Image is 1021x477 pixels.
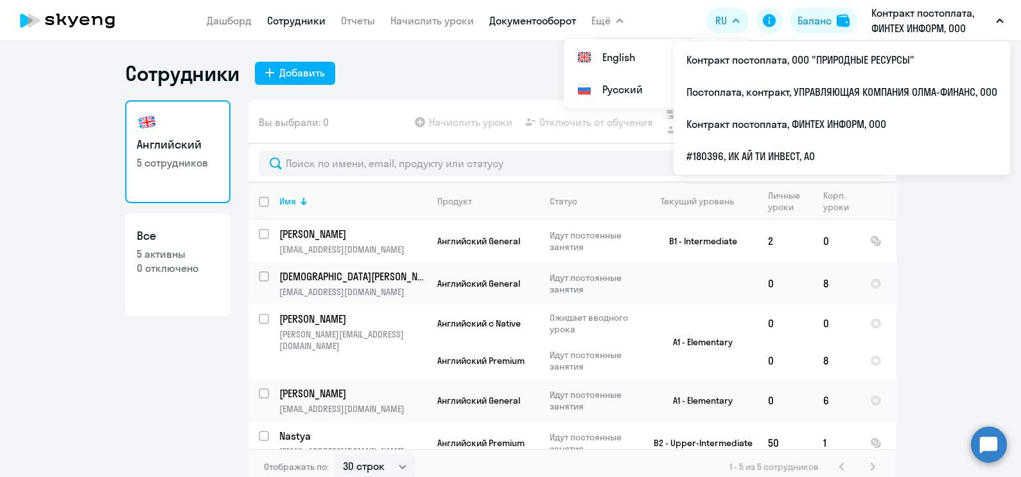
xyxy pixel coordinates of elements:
div: Текущий уровень [649,195,757,207]
p: Идут постоянные занятия [550,272,638,295]
button: RU [706,8,749,33]
td: B2 - Upper-Intermediate [638,422,758,464]
td: B1 - Intermediate [638,220,758,262]
a: Отчеты [341,14,375,27]
img: Русский [577,82,592,97]
a: Английский5 сотрудников [125,100,231,203]
a: Начислить уроки [390,14,474,27]
span: Английский General [437,395,520,406]
a: Дашборд [207,14,252,27]
p: 5 активны [137,247,219,261]
span: Отображать по: [264,461,329,473]
p: [EMAIL_ADDRESS][DOMAIN_NAME] [279,244,426,255]
a: [PERSON_NAME] [279,386,426,401]
a: [DEMOGRAPHIC_DATA][PERSON_NAME] [279,269,426,283]
button: Балансbalance [790,8,857,33]
span: Английский Premium [437,355,525,366]
h3: Английский [137,136,219,153]
ul: Ещё [674,41,1010,175]
p: Идут постоянные занятия [550,431,638,455]
span: 1 - 5 из 5 сотрудников [729,461,819,473]
p: [EMAIL_ADDRESS][DOMAIN_NAME] [279,286,426,298]
div: Имя [279,195,426,207]
img: english [137,112,157,132]
td: 0 [758,262,813,305]
p: Идут постоянные занятия [550,389,638,412]
td: A1 - Elementary [638,379,758,422]
p: Идут постоянные занятия [550,230,638,253]
div: Текущий уровень [661,195,734,207]
div: Корп. уроки [823,190,859,213]
p: [PERSON_NAME] [279,227,424,241]
td: 0 [758,379,813,422]
p: [PERSON_NAME] [279,312,424,326]
span: Английский с Native [437,318,521,329]
span: Вы выбрали: 0 [259,114,329,130]
td: 0 [758,305,813,342]
td: 50 [758,422,813,464]
p: Ожидает вводного урока [550,312,638,335]
td: 2 [758,220,813,262]
img: English [577,50,592,65]
p: 5 сотрудников [137,156,219,170]
span: Английский Premium [437,437,525,449]
div: Добавить [279,65,325,80]
h1: Сотрудники [125,60,240,86]
span: Английский General [437,278,520,289]
span: Ещё [591,13,611,28]
h3: Все [137,228,219,244]
span: Английский General [437,235,520,247]
p: [DEMOGRAPHIC_DATA][PERSON_NAME] [279,269,424,283]
td: 0 [813,305,860,342]
p: 0 отключено [137,261,219,275]
button: Ещё [591,8,624,33]
img: balance [837,14,850,27]
p: Идут постоянные занятия [550,349,638,372]
p: Контракт постоплата, ФИНТЕХ ИНФОРМ, ООО [871,5,991,36]
p: [EMAIL_ADDRESS][DOMAIN_NAME] [279,403,426,415]
td: 1 [813,422,860,464]
a: [PERSON_NAME] [279,227,426,241]
button: Добавить [255,62,335,85]
div: Баланс [798,13,832,28]
div: Продукт [437,195,472,207]
td: 6 [813,379,860,422]
ul: Ещё [564,39,749,108]
p: Nastya [279,429,424,443]
p: [PERSON_NAME] [279,386,424,401]
td: 0 [813,220,860,262]
td: 8 [813,262,860,305]
button: Контракт постоплата, ФИНТЕХ ИНФОРМ, ООО [865,5,1010,36]
span: RU [715,13,727,28]
p: [EMAIL_ADDRESS][DOMAIN_NAME] [279,446,426,457]
input: Поиск по имени, email, продукту или статусу [259,150,886,176]
a: Все5 активны0 отключено [125,213,231,316]
a: [PERSON_NAME] [279,312,426,326]
div: Личные уроки [768,190,812,213]
div: Статус [550,195,577,207]
td: 0 [758,342,813,379]
p: [PERSON_NAME][EMAIL_ADDRESS][DOMAIN_NAME] [279,328,426,352]
a: Сотрудники [267,14,326,27]
td: A1 - Elementary [638,305,758,379]
td: 8 [813,342,860,379]
a: Документооборот [489,14,576,27]
div: Имя [279,195,296,207]
a: Nastya [279,429,426,443]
